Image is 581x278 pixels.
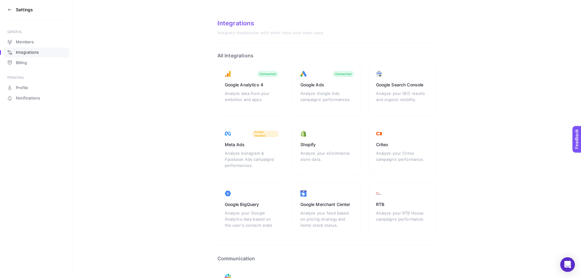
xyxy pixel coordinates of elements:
div: Analyze data from your websites and apps. [225,90,278,109]
span: Billing [16,60,27,65]
div: Google Ads [300,82,354,88]
div: Google Analytics 4 [225,82,278,88]
div: Analyze Instagram & Facebook Ads campaigns’ performances. [225,150,278,168]
a: Notifications [4,93,70,103]
div: Analyze your eCommerce store data. [300,150,354,168]
div: PERSONAL [7,75,66,80]
div: Analyze your Google Analytics data based on the user's consent state [225,210,278,228]
span: Profile [16,85,28,90]
div: Analyze your feed based on pricing strategy and items’ stock status. [300,210,354,228]
div: Criteo [376,142,430,148]
div: Google BigQuery [225,201,278,208]
span: Members [16,40,34,45]
div: Meta Ads [225,142,278,148]
div: Shopify [300,142,354,148]
a: Members [4,37,70,47]
div: Google Merchant Center [300,201,354,208]
span: Integrations [16,50,39,55]
div: Analyze Google Ads campaigns’ performances. [300,90,354,109]
div: Google Search Console [376,82,430,88]
div: Integrations [217,20,437,27]
div: Analyze your Criteo campaigns’ performance. [376,150,430,168]
div: Analyze your RTB House campaigns’ performance. [376,210,430,228]
h2: All Integrations [217,52,437,59]
a: Integrations [4,48,70,57]
a: Billing [4,58,70,68]
span: Feedback [4,2,23,7]
div: Connected [335,72,352,76]
div: Integrate Heybooster with other tools your team uses. [217,31,437,35]
div: Analyze your SEO results and organic visibility. [376,90,430,109]
div: Connected [260,72,276,76]
span: Action needed [254,130,276,137]
div: Open Intercom Messenger [560,257,575,272]
span: Notifications [16,96,40,101]
a: Profile [4,83,70,93]
div: GENERAL [7,29,66,34]
div: RTB [376,201,430,208]
h2: Communication [217,255,437,262]
h3: Settings [16,7,33,12]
